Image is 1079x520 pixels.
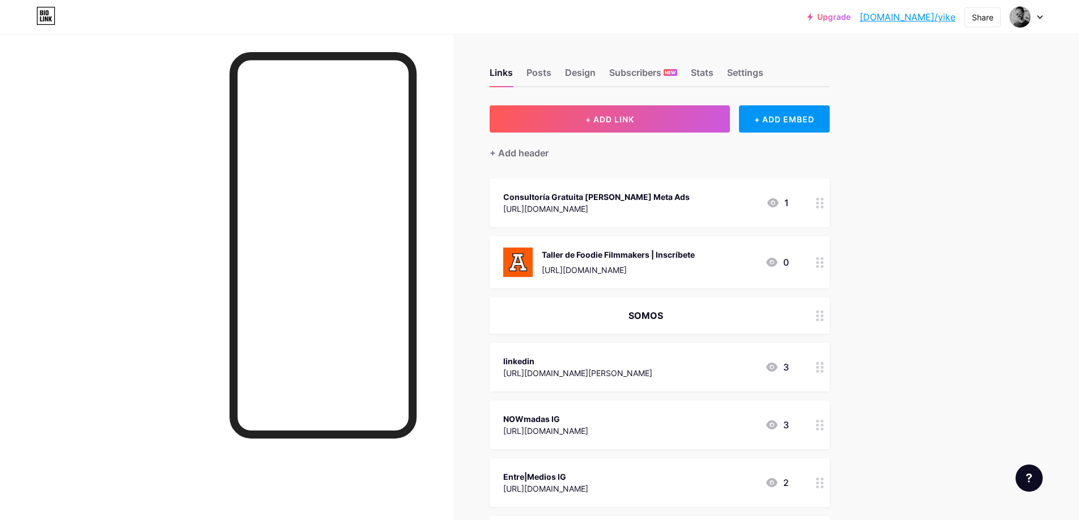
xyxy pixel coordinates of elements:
[503,309,789,322] div: SOMOS
[860,10,955,24] a: [DOMAIN_NAME]/yike
[503,471,588,483] div: Entre|Medios IG
[727,66,763,86] div: Settings
[808,12,851,22] a: Upgrade
[765,418,789,432] div: 3
[665,69,676,76] span: NEW
[542,249,695,261] div: Taller de Foodie Filmmakers | Inscríbete
[503,425,588,437] div: [URL][DOMAIN_NAME]
[765,255,789,269] div: 0
[691,66,713,86] div: Stats
[503,355,652,367] div: linkedin
[565,66,596,86] div: Design
[766,196,789,210] div: 1
[503,191,690,203] div: Consultoría Gratuita [PERSON_NAME] Meta Ads
[490,105,730,133] button: + ADD LINK
[585,114,634,124] span: + ADD LINK
[503,413,588,425] div: NOWmadas IG
[609,66,677,86] div: Subscribers
[739,105,829,133] div: + ADD EMBED
[542,264,695,276] div: [URL][DOMAIN_NAME]
[526,66,551,86] div: Posts
[503,248,533,277] img: Taller de Foodie Filmmakers | Inscríbete
[765,360,789,374] div: 3
[1009,6,1031,28] img: Luis Enrique Villarroel Morales
[490,146,549,160] div: + Add header
[765,476,789,489] div: 2
[503,483,588,495] div: [URL][DOMAIN_NAME]
[503,203,690,215] div: [URL][DOMAIN_NAME]
[503,367,652,379] div: [URL][DOMAIN_NAME][PERSON_NAME]
[972,11,993,23] div: Share
[490,66,513,86] div: Links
